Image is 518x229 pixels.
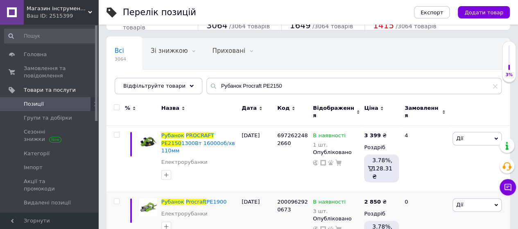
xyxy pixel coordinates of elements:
a: Електрорубанки [161,159,208,166]
span: 6972622482660 [277,132,308,146]
input: Пошук по назві позиції, артикулу і пошуковим запитам [206,78,502,94]
span: Procraft [186,199,207,205]
div: 3 шт. [313,208,346,214]
a: РубанокProcraftPE1900 [161,199,227,205]
span: Акції та промокоди [24,178,76,193]
span: В наявності [313,132,346,141]
span: Імпорт [24,164,43,171]
div: [DATE] [240,126,275,192]
button: Чат з покупцем [500,179,516,195]
div: Перелік позицій [123,8,196,17]
span: Магазин інструментів "Lew-74" [27,5,88,12]
span: % [125,104,130,112]
span: Експорт [421,9,443,16]
span: Опубліковані [115,78,157,86]
span: PE1900 [206,199,226,205]
b: 3 399 [364,132,381,138]
span: Дата [242,104,257,112]
span: Дії [456,202,463,208]
a: Електрорубанки [161,210,208,218]
div: ₴ [364,198,387,206]
div: Ваш ID: 2515399 [27,12,98,20]
button: Додати товар [458,6,510,18]
input: Пошук [4,29,97,43]
span: Додати товар [464,9,503,16]
span: 2000962920673 [277,199,308,212]
a: РубанокPROCRAFTPE21501300Вт 16000об/хв 110мм [161,132,235,153]
div: Роздріб [364,144,398,151]
span: Зі знижкою [151,47,188,54]
span: 3064 [115,56,126,62]
div: 4 [400,126,450,192]
button: Експорт [414,6,450,18]
span: 1415 [373,20,394,30]
span: PE2150 [161,140,181,146]
img: Рубанок Procraft PE1900 [139,198,157,216]
span: / 3064 товарів [396,23,436,29]
span: 1300Вт 16000об/хв 110мм [161,140,235,154]
span: Приховані [212,47,245,54]
div: Опубліковано [313,215,360,222]
span: В наявності [313,199,346,207]
img: Рубанок PROCRAFT PE2150 1300Вт 16000об/хв 110мм [139,132,157,150]
span: Відфільтруйте товари [123,83,185,89]
span: Позиції [24,100,44,108]
span: Дії [456,135,463,141]
span: Групи та добірки [24,114,72,122]
span: / 3064 товарів [229,23,269,29]
div: 3% [502,72,516,78]
div: 1 шт. [313,142,346,148]
span: Замовлення [405,104,440,119]
span: Видалені позиції [24,199,71,206]
span: / 100000 товарів [123,15,169,31]
span: 3.78%, 128.31 ₴ [372,157,392,180]
b: 2 850 [364,199,381,205]
span: Категорії [24,150,50,157]
span: Ціна [364,104,378,112]
span: Головна [24,51,47,58]
span: / 3064 товарів [312,23,353,29]
span: Рубанок [161,199,184,205]
span: Сезонні знижки [24,128,76,143]
div: Роздріб [364,210,398,218]
span: Назва [161,104,179,112]
div: Опубліковано [313,149,360,156]
span: 3064 [206,20,227,30]
span: Код [277,104,290,112]
div: ₴ [364,132,387,139]
span: Відображення [313,104,354,119]
span: Рубанок [161,132,184,138]
span: Всі [115,47,124,54]
span: Замовлення та повідомлення [24,65,76,79]
span: Товари та послуги [24,86,76,94]
span: PROCRAFT [186,132,214,138]
span: 1649 [290,20,311,30]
